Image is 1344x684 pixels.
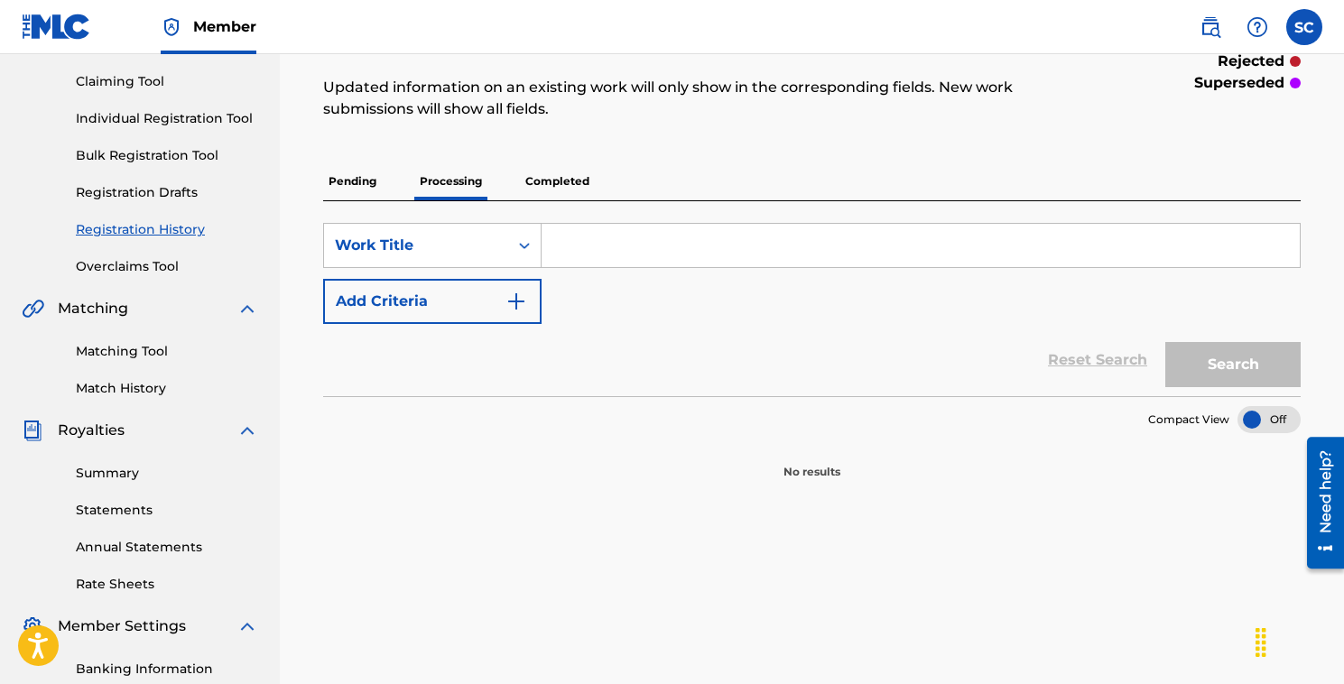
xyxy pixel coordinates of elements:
button: Add Criteria [323,279,542,324]
span: Member Settings [58,615,186,637]
img: search [1200,16,1221,38]
img: Royalties [22,420,43,441]
span: Royalties [58,420,125,441]
p: Completed [520,162,595,200]
div: Work Title [335,235,497,256]
a: Matching Tool [76,342,258,361]
span: Matching [58,298,128,319]
p: rejected [1218,51,1284,72]
a: Summary [76,464,258,483]
img: expand [236,615,258,637]
img: 9d2ae6d4665cec9f34b9.svg [505,291,527,312]
form: Search Form [323,223,1301,396]
a: Claiming Tool [76,72,258,91]
div: User Menu [1286,9,1322,45]
iframe: Resource Center [1293,430,1344,576]
a: Individual Registration Tool [76,109,258,128]
a: Bulk Registration Tool [76,146,258,165]
iframe: Chat Widget [1254,597,1344,684]
span: Member [193,16,256,37]
a: Overclaims Tool [76,257,258,276]
a: Annual Statements [76,538,258,557]
a: Banking Information [76,660,258,679]
img: Member Settings [22,615,43,637]
p: Processing [414,162,487,200]
img: help [1247,16,1268,38]
span: Compact View [1148,411,1229,428]
a: Registration Drafts [76,183,258,202]
img: Matching [22,298,44,319]
div: Drag [1247,615,1275,670]
img: expand [236,298,258,319]
p: superseded [1194,72,1284,94]
a: Registration History [76,220,258,239]
p: Updated information on an existing work will only show in the corresponding fields. New work subm... [323,77,1076,120]
div: Help [1239,9,1275,45]
p: Pending [323,162,382,200]
img: MLC Logo [22,14,91,40]
img: expand [236,420,258,441]
p: No results [783,442,840,480]
a: Public Search [1192,9,1228,45]
a: Rate Sheets [76,575,258,594]
a: Statements [76,501,258,520]
img: Top Rightsholder [161,16,182,38]
a: Match History [76,379,258,398]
